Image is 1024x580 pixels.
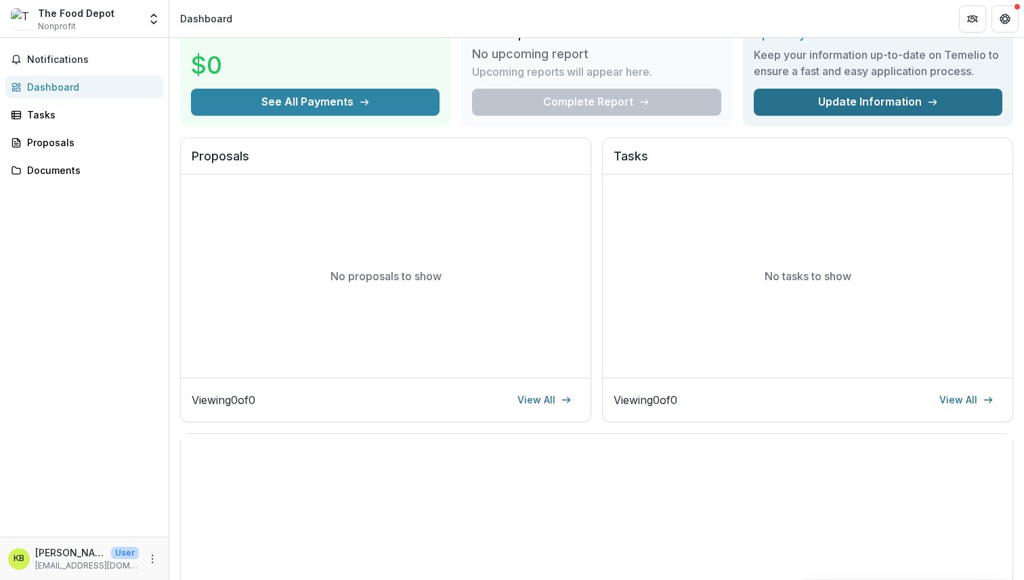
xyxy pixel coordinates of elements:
[5,159,163,181] a: Documents
[472,47,589,62] h3: No upcoming report
[180,12,232,26] div: Dashboard
[192,149,580,175] h2: Proposals
[754,89,1002,116] a: Update Information
[765,268,851,284] p: No tasks to show
[11,8,33,30] img: The Food Depot
[144,5,163,32] button: Open entity switcher
[959,5,986,32] button: Partners
[27,108,152,122] div: Tasks
[111,547,139,559] p: User
[38,6,114,20] div: The Food Depot
[472,64,652,80] p: Upcoming reports will appear here.
[27,54,158,66] span: Notifications
[509,389,580,411] a: View All
[38,20,76,32] span: Nonprofit
[614,392,677,408] p: Viewing 0 of 0
[35,545,106,560] p: [PERSON_NAME]
[27,163,152,177] div: Documents
[5,49,163,70] button: Notifications
[27,135,152,150] div: Proposals
[5,104,163,126] a: Tasks
[330,268,442,284] p: No proposals to show
[27,80,152,94] div: Dashboard
[191,47,293,83] h3: $0
[931,389,1002,411] a: View All
[192,392,255,408] p: Viewing 0 of 0
[35,560,139,572] p: [EMAIL_ADDRESS][DOMAIN_NAME]
[14,554,24,563] div: Kayla Bostic
[5,131,163,154] a: Proposals
[614,149,1002,175] h2: Tasks
[991,5,1019,32] button: Get Help
[754,47,1002,79] h3: Keep your information up-to-date on Temelio to ensure a fast and easy application process.
[175,9,238,28] nav: breadcrumb
[191,89,440,116] button: See All Payments
[5,76,163,98] a: Dashboard
[144,551,161,567] button: More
